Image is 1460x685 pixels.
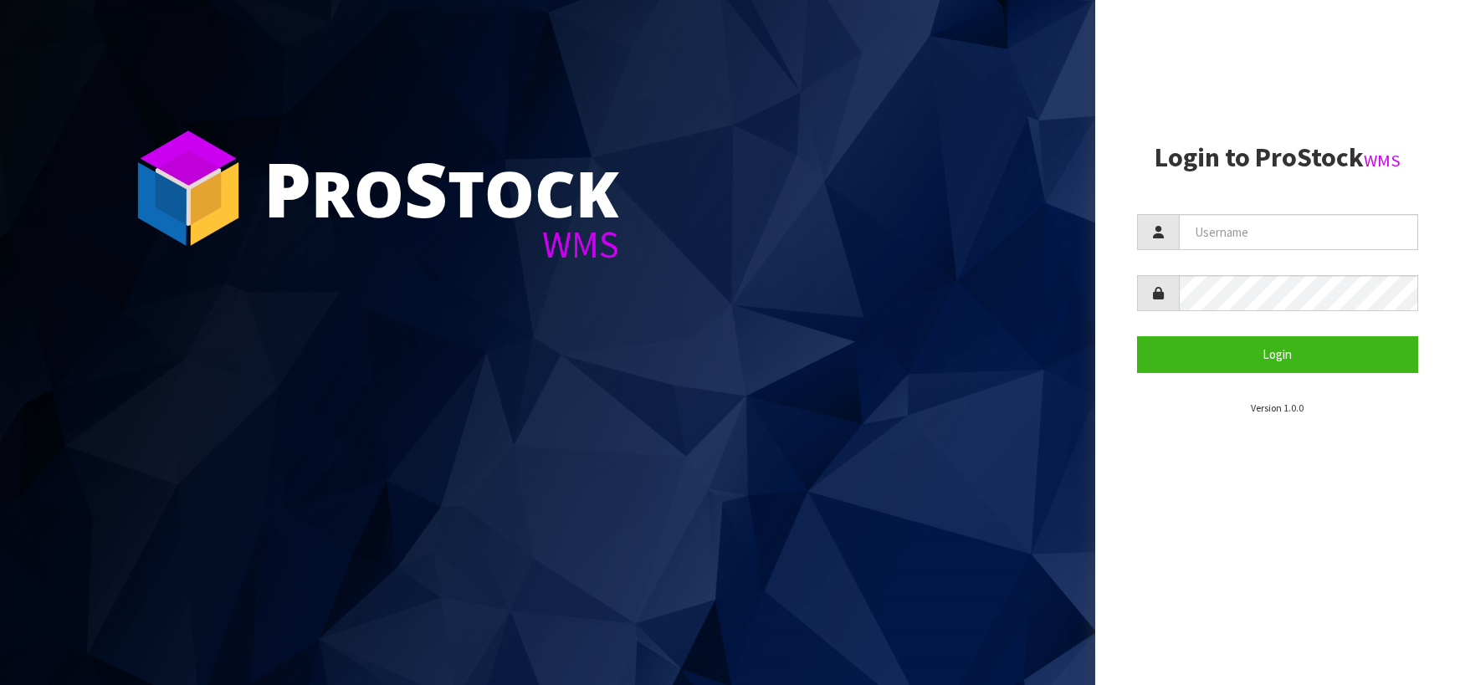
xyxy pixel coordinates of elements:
span: S [404,137,448,239]
span: P [264,137,311,239]
input: Username [1179,214,1418,250]
img: ProStock Cube [126,125,251,251]
small: WMS [1364,150,1401,171]
small: Version 1.0.0 [1251,401,1304,414]
div: ro tock [264,151,619,226]
div: WMS [264,226,619,263]
h2: Login to ProStock [1137,143,1418,172]
button: Login [1137,336,1418,372]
